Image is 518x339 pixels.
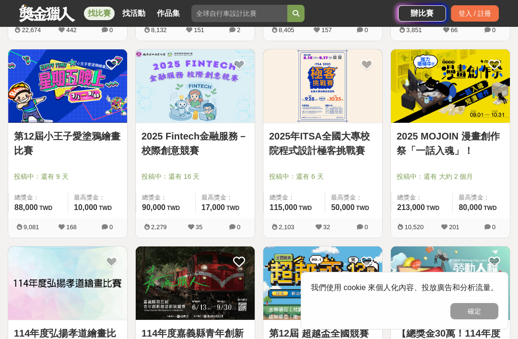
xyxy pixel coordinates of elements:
img: Cover Image [391,246,510,320]
a: 第12屆小王子愛塗鴉繪畫比賽 [14,129,121,158]
span: TWD [167,205,180,211]
span: 0 [109,26,113,34]
span: 2,279 [151,223,167,231]
span: 50,000 [331,203,354,211]
span: 10,520 [404,223,424,231]
span: TWD [99,205,112,211]
span: 10,000 [74,203,97,211]
span: 投稿中：還有 9 天 [14,172,121,182]
span: 0 [492,26,495,34]
img: Cover Image [136,49,255,123]
img: Cover Image [263,246,382,320]
span: 66 [451,26,458,34]
a: 找比賽 [84,7,115,20]
img: Cover Image [8,49,127,123]
img: Cover Image [391,49,510,123]
input: 全球自行車設計比賽 [191,5,287,22]
span: 0 [237,223,240,231]
span: 35 [196,223,202,231]
span: 總獎金： [397,193,447,202]
span: 8,132 [151,26,167,34]
span: 201 [449,223,459,231]
span: 0 [365,223,368,231]
span: 9,081 [24,223,39,231]
span: 投稿中：還有 大約 2 個月 [397,172,504,182]
span: 總獎金： [270,193,319,202]
span: 213,000 [397,203,425,211]
span: 88,000 [14,203,38,211]
img: Cover Image [136,246,255,320]
a: 辦比賽 [398,5,446,22]
span: 投稿中：還有 6 天 [269,172,377,182]
span: 最高獎金： [331,193,377,202]
span: 2,103 [279,223,294,231]
span: 最高獎金： [74,193,121,202]
a: 2025年ITSA全國大專校院程式設計極客挑戰賽 [269,129,377,158]
span: TWD [299,205,312,211]
span: 17,000 [201,203,225,211]
button: 確定 [450,303,498,319]
span: 0 [492,223,495,231]
span: TWD [426,205,439,211]
img: Cover Image [263,49,382,123]
a: 找活動 [118,7,149,20]
span: 3,851 [406,26,422,34]
a: 2025 MOJOIN 漫畫創作祭「一話入魂」！ [397,129,504,158]
span: TWD [226,205,239,211]
span: TWD [39,205,52,211]
span: 22,674 [22,26,41,34]
span: 157 [321,26,332,34]
span: 總獎金： [142,193,189,202]
span: 151 [194,26,204,34]
span: 0 [109,223,113,231]
span: 0 [365,26,368,34]
span: 8,405 [279,26,294,34]
a: 2025 Fintech金融服務－校際創意競賽 [141,129,249,158]
span: 115,000 [270,203,297,211]
span: 最高獎金： [201,193,249,202]
img: Cover Image [8,246,127,320]
span: 我們使用 cookie 來個人化內容、投放廣告和分析流量。 [311,283,498,292]
span: 442 [66,26,77,34]
span: 2 [237,26,240,34]
span: 最高獎金： [459,193,504,202]
div: 登入 / 註冊 [451,5,499,22]
span: TWD [483,205,496,211]
span: TWD [356,205,369,211]
span: 投稿中：還有 16 天 [141,172,249,182]
span: 168 [66,223,77,231]
span: 90,000 [142,203,165,211]
span: 總獎金： [14,193,62,202]
span: 80,000 [459,203,482,211]
a: 作品集 [153,7,184,20]
span: 32 [323,223,330,231]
